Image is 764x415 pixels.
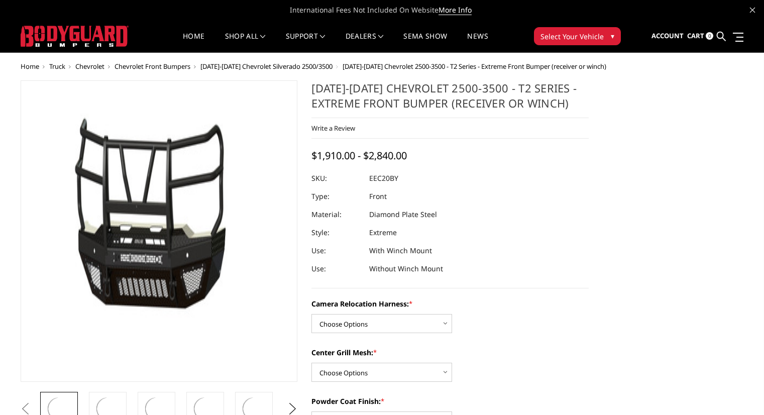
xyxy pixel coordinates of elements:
dd: Extreme [369,224,397,242]
a: News [467,33,488,52]
a: Cart 0 [687,23,713,50]
span: ▾ [611,31,614,41]
img: BODYGUARD BUMPERS [21,26,129,47]
dt: SKU: [311,169,362,187]
button: Select Your Vehicle [534,27,621,45]
a: More Info [439,5,472,15]
a: Chevrolet Front Bumpers [115,62,190,71]
a: Home [21,62,39,71]
dt: Use: [311,260,362,278]
a: SEMA Show [403,33,447,52]
span: Select Your Vehicle [540,31,604,42]
a: Truck [49,62,65,71]
a: Account [651,23,684,50]
dt: Style: [311,224,362,242]
dd: Front [369,187,387,205]
a: 2020-2023 Chevrolet 2500-3500 - T2 Series - Extreme Front Bumper (receiver or winch) [21,80,298,382]
dd: EEC20BY [369,169,398,187]
a: Write a Review [311,124,355,133]
dt: Type: [311,187,362,205]
dt: Use: [311,242,362,260]
dd: Diamond Plate Steel [369,205,437,224]
span: 0 [706,32,713,40]
dd: With Winch Mount [369,242,432,260]
label: Center Grill Mesh: [311,347,589,358]
a: Dealers [346,33,384,52]
label: Camera Relocation Harness: [311,298,589,309]
a: shop all [225,33,266,52]
a: Home [183,33,204,52]
dd: Without Winch Mount [369,260,443,278]
a: Chevrolet [75,62,104,71]
span: [DATE]-[DATE] Chevrolet 2500-3500 - T2 Series - Extreme Front Bumper (receiver or winch) [343,62,606,71]
span: Account [651,31,684,40]
img: 2020-2023 Chevrolet 2500-3500 - T2 Series - Extreme Front Bumper (receiver or winch) [24,83,295,379]
a: [DATE]-[DATE] Chevrolet Silverado 2500/3500 [200,62,333,71]
h1: [DATE]-[DATE] Chevrolet 2500-3500 - T2 Series - Extreme Front Bumper (receiver or winch) [311,80,589,118]
a: Support [286,33,325,52]
dt: Material: [311,205,362,224]
label: Powder Coat Finish: [311,396,589,406]
span: Cart [687,31,704,40]
span: $1,910.00 - $2,840.00 [311,149,407,162]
